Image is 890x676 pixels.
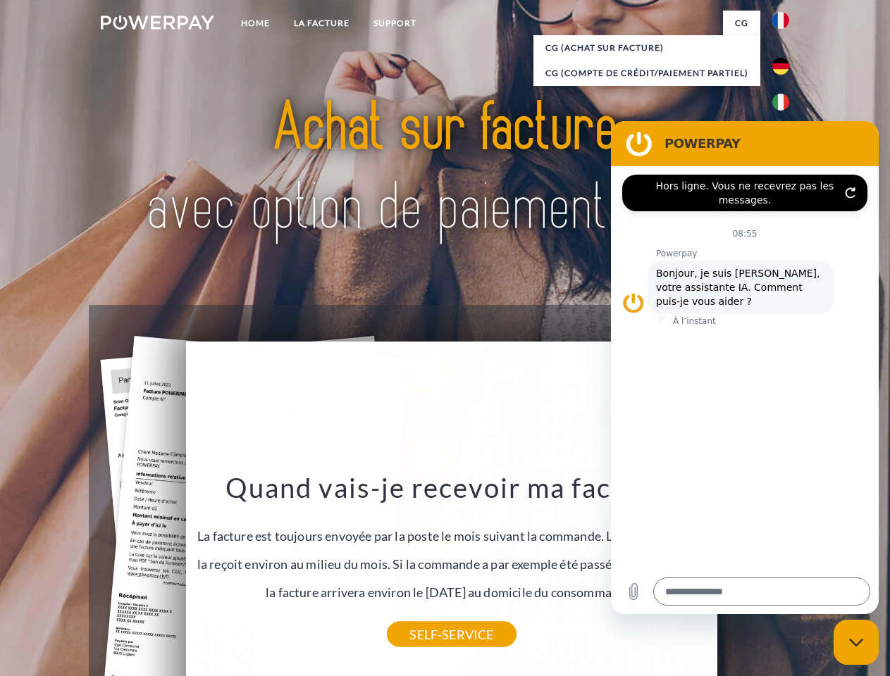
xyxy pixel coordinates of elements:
[611,121,879,614] iframe: Fenêtre de messagerie
[282,11,361,36] a: LA FACTURE
[533,61,760,86] a: CG (Compte de crédit/paiement partiel)
[101,15,214,30] img: logo-powerpay-white.svg
[772,94,789,111] img: it
[834,620,879,665] iframe: Bouton de lancement de la fenêtre de messagerie, conversation en cours
[772,58,789,75] img: de
[533,35,760,61] a: CG (achat sur facture)
[229,11,282,36] a: Home
[135,68,755,270] img: title-powerpay_fr.svg
[194,470,709,634] div: La facture est toujours envoyée par la poste le mois suivant la commande. Le consommateur la reço...
[387,622,516,647] a: SELF-SERVICE
[361,11,428,36] a: Support
[772,12,789,29] img: fr
[194,470,709,504] h3: Quand vais-je recevoir ma facture?
[723,11,760,36] a: CG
